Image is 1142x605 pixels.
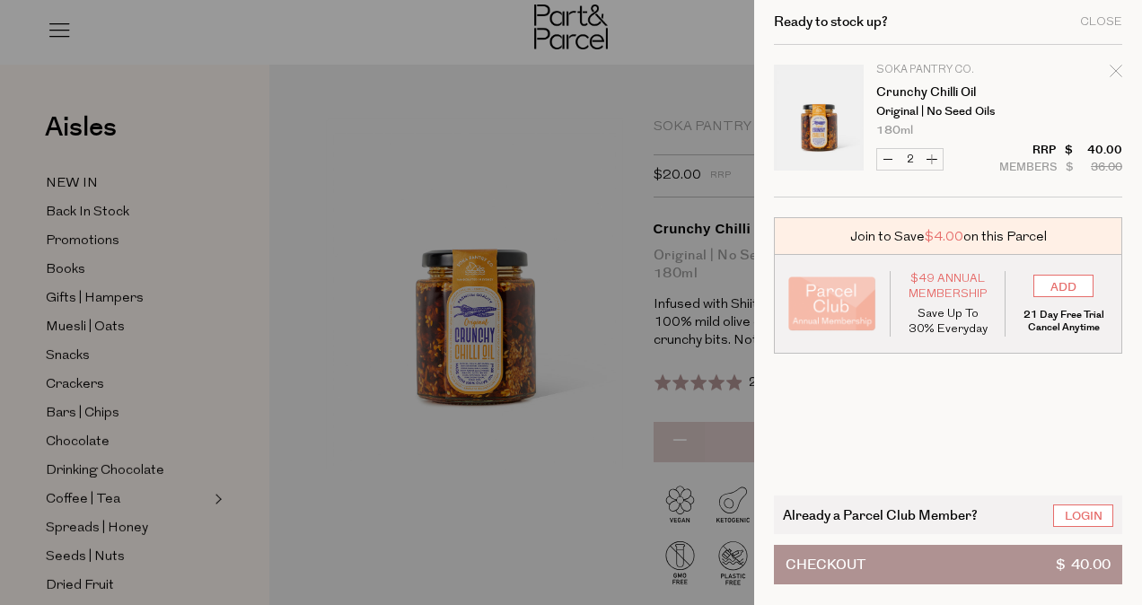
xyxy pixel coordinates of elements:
a: Login [1053,504,1113,527]
p: 21 Day Free Trial Cancel Anytime [1019,309,1108,334]
p: Soka Pantry Co. [876,65,1015,75]
div: Remove Crunchy Chilli Oil [1110,62,1122,86]
div: Join to Save on this Parcel [774,217,1122,255]
span: Checkout [786,546,865,583]
span: $49 Annual Membership [904,271,992,302]
div: Close [1080,16,1122,28]
h2: Ready to stock up? [774,15,888,29]
a: Crunchy Chilli Oil [876,86,1015,99]
p: Original | No Seed Oils [876,106,1015,118]
span: $4.00 [925,227,963,246]
input: QTY Crunchy Chilli Oil [899,149,921,170]
p: Save Up To 30% Everyday [904,306,992,337]
input: ADD [1033,275,1094,297]
span: 180ml [876,125,913,136]
span: Already a Parcel Club Member? [783,504,978,525]
span: $ 40.00 [1056,546,1111,583]
button: Checkout$ 40.00 [774,545,1122,584]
